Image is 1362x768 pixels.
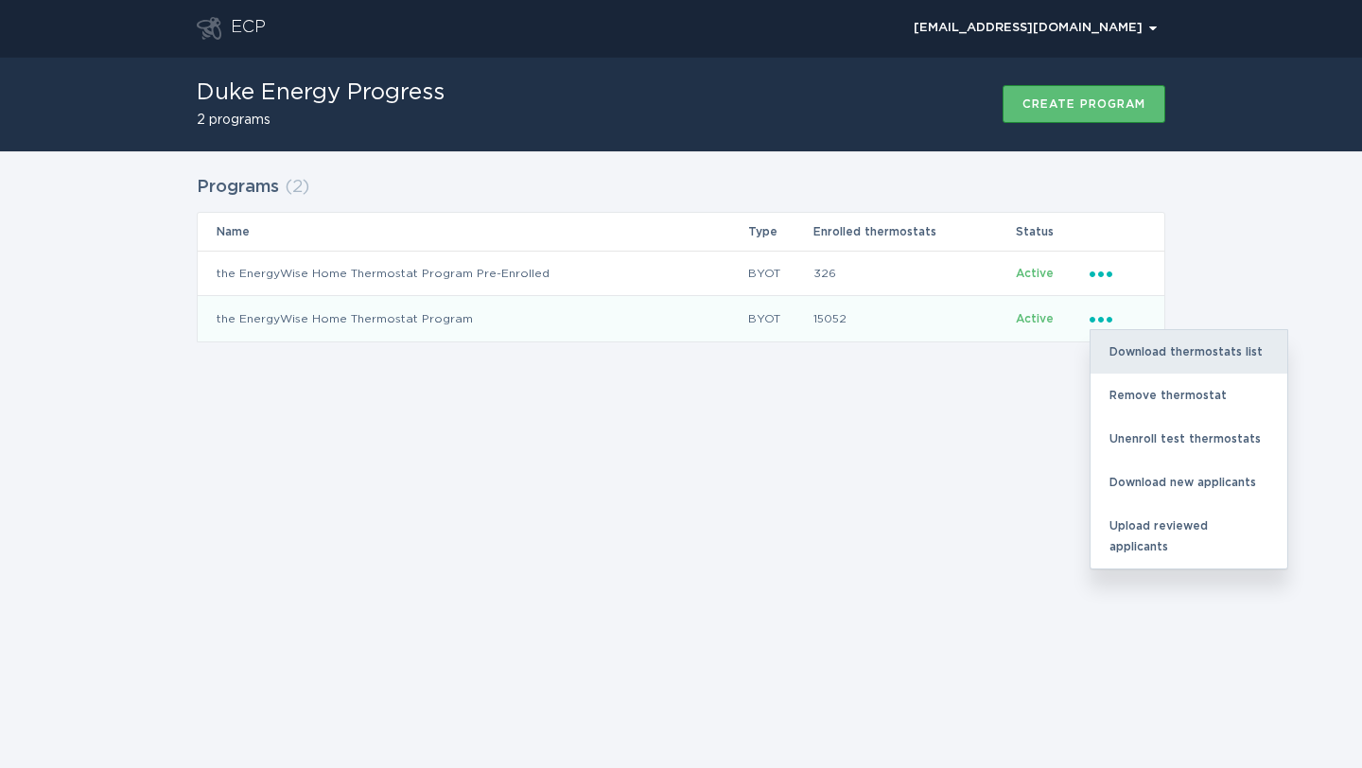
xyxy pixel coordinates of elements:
div: Download thermostats list [1091,330,1287,374]
h2: 2 programs [197,113,445,127]
h2: Programs [197,170,279,204]
div: Create program [1022,98,1145,110]
div: [EMAIL_ADDRESS][DOMAIN_NAME] [914,23,1157,34]
button: Create program [1003,85,1165,123]
td: 326 [812,251,1016,296]
td: BYOT [747,251,812,296]
div: Unenroll test thermostats [1091,417,1287,461]
tr: 1d15ab97683b4e01905a4a1186b7c4ed [198,251,1164,296]
th: Enrolled thermostats [812,213,1016,251]
td: BYOT [747,296,812,341]
th: Status [1015,213,1089,251]
h1: Duke Energy Progress [197,81,445,104]
td: the EnergyWise Home Thermostat Program [198,296,747,341]
button: Go to dashboard [197,17,221,40]
div: Remove thermostat [1091,374,1287,417]
span: Active [1016,268,1054,279]
tr: Table Headers [198,213,1164,251]
div: Download new applicants [1091,461,1287,504]
th: Type [747,213,812,251]
th: Name [198,213,747,251]
div: Popover menu [1090,263,1145,284]
td: 15052 [812,296,1016,341]
div: Upload reviewed applicants [1091,504,1287,568]
span: Active [1016,313,1054,324]
td: the EnergyWise Home Thermostat Program Pre-Enrolled [198,251,747,296]
div: ECP [231,17,266,40]
span: ( 2 ) [285,179,309,196]
tr: ad62586955a64f2b90597186981120bb [198,296,1164,341]
div: Popover menu [905,14,1165,43]
button: Open user account details [905,14,1165,43]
